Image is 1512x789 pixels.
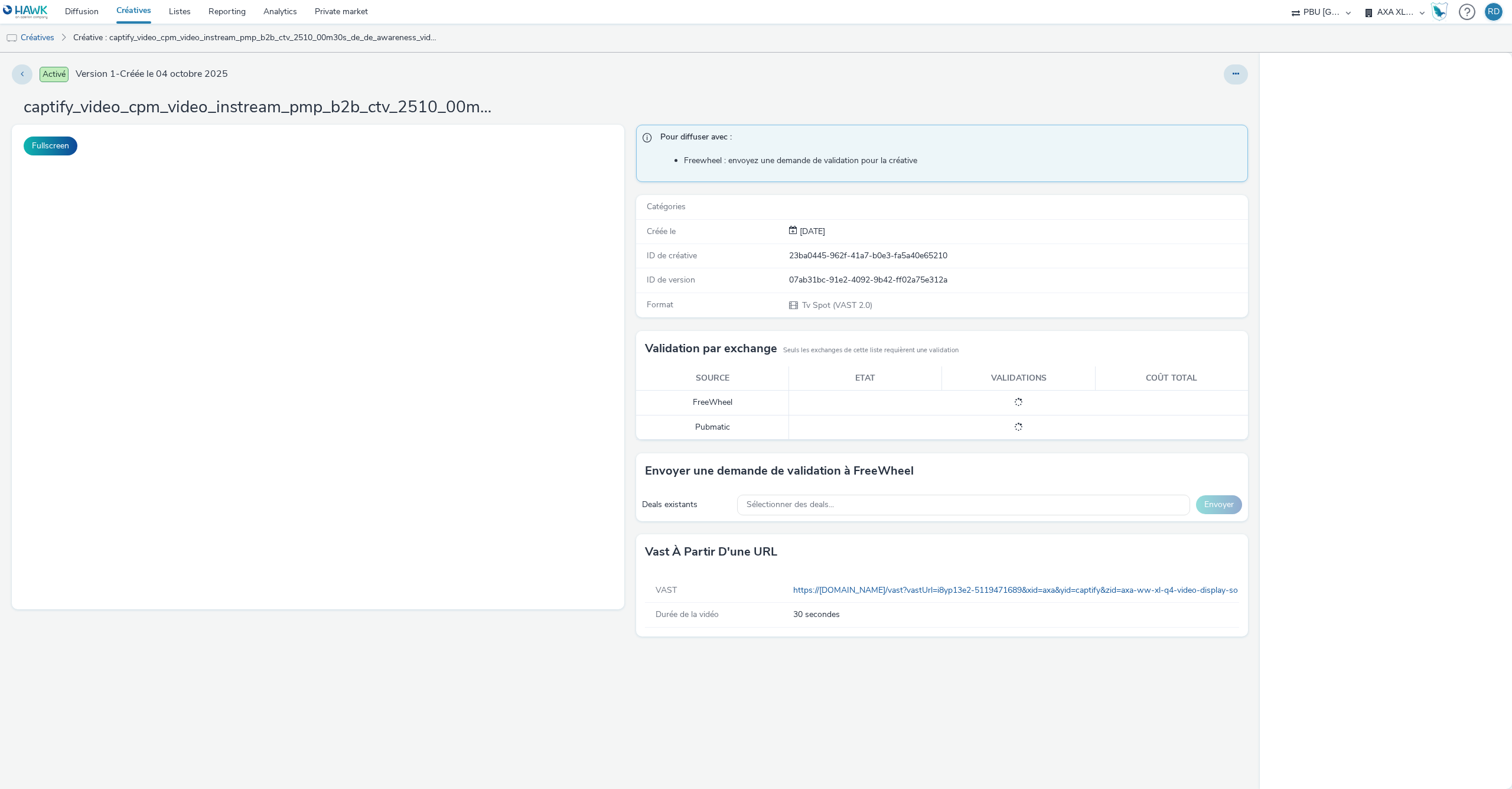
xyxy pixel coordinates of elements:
[24,96,496,119] h1: captify_video_cpm_video_instream_pmp_b2b_ctv_2510_00m30s_de_de_awareness_video-cyber-cyber_ron_ph...
[645,543,777,561] h3: Vast à partir d'une URL
[67,24,445,52] a: Créative : captify_video_cpm_video_instream_pmp_b2b_ctv_2510_00m30s_de_de_awareness_video-cyber-c...
[636,415,789,439] td: Pubmatic
[636,391,789,415] td: FreeWheel
[1196,495,1242,514] button: Envoyer
[797,226,825,238] div: Création 04 octobre 2025, 11:12
[647,250,697,261] span: ID de créative
[647,201,686,212] span: Catégories
[789,366,942,391] th: Etat
[1488,3,1500,21] div: RD
[942,366,1095,391] th: Validations
[783,346,959,355] small: Seuls les exchanges de cette liste requièrent une validation
[656,585,677,596] span: VAST
[797,226,825,237] span: [DATE]
[789,274,1247,286] div: 07ab31bc-91e2-4092-9b42-ff02a75e312a
[793,609,1235,621] span: 30 secondes
[636,366,789,391] th: Source
[76,67,228,81] span: Version 1 - Créée le 04 octobre 2025
[642,499,731,511] div: Deals existants
[1430,2,1453,21] a: Hawk Academy
[656,609,719,620] span: Durée de la vidéo
[645,462,914,480] h3: Envoyer une demande de validation à FreeWheel
[789,250,1247,262] div: 23ba0445-962f-41a7-b0e3-fa5a40e65210
[747,500,834,510] span: Sélectionner des deals...
[3,5,48,20] img: undefined Logo
[6,33,18,44] img: tv
[1095,366,1248,391] th: Coût total
[801,300,872,311] span: Tv Spot (VAST 2.0)
[684,155,1242,167] li: Freewheel : envoyez une demande de validation pour la créative
[24,137,77,155] button: Fullscreen
[40,67,69,82] span: Activé
[647,274,695,285] span: ID de version
[660,131,1236,147] span: Pour diffuser avec :
[645,340,777,358] h3: Validation par exchange
[647,226,676,237] span: Créée le
[647,299,673,310] span: Format
[1430,2,1448,21] img: Hawk Academy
